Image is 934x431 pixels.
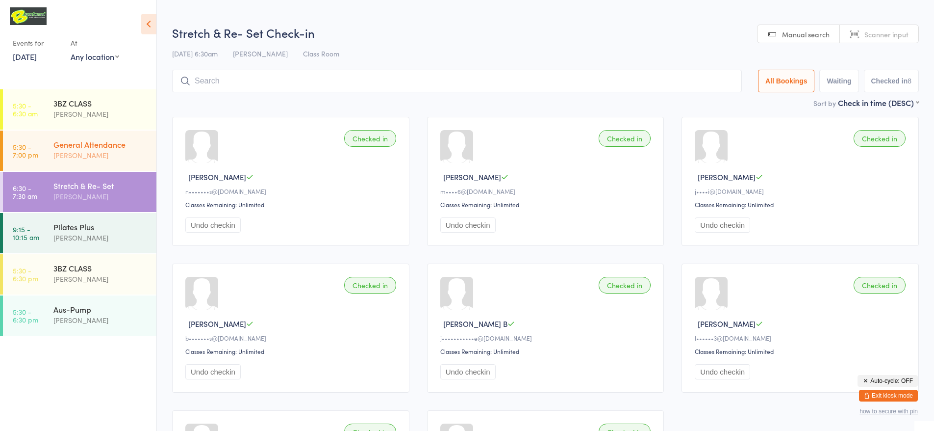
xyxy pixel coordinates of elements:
[71,35,119,51] div: At
[71,51,119,62] div: Any location
[13,51,37,62] a: [DATE]
[185,187,399,195] div: n•••••••s@[DOMAIN_NAME]
[858,375,918,387] button: Auto-cycle: OFF
[185,200,399,209] div: Classes Remaining: Unlimited
[188,172,246,182] span: [PERSON_NAME]
[53,273,148,285] div: [PERSON_NAME]
[440,217,496,233] button: Undo checkin
[13,267,38,282] time: 5:30 - 6:30 pm
[758,70,815,92] button: All Bookings
[695,187,909,195] div: j••••i@[DOMAIN_NAME]
[172,25,919,41] h2: Stretch & Re- Set Check-in
[695,364,750,379] button: Undo checkin
[859,390,918,402] button: Exit kiosk mode
[3,89,156,130] a: 5:30 -6:30 am3BZ CLASS[PERSON_NAME]
[53,191,148,202] div: [PERSON_NAME]
[813,98,836,108] label: Sort by
[53,108,148,120] div: [PERSON_NAME]
[53,304,148,315] div: Aus-Pump
[53,180,148,191] div: Stretch & Re- Set
[13,102,38,117] time: 5:30 - 6:30 am
[3,131,156,171] a: 5:30 -7:00 pmGeneral Attendance[PERSON_NAME]
[440,347,654,355] div: Classes Remaining: Unlimited
[3,296,156,336] a: 5:30 -6:30 pmAus-Pump[PERSON_NAME]
[443,319,507,329] span: [PERSON_NAME] B
[53,150,148,161] div: [PERSON_NAME]
[53,263,148,273] div: 3BZ CLASS
[3,213,156,253] a: 9:15 -10:15 amPilates Plus[PERSON_NAME]
[908,77,911,85] div: 8
[782,29,830,39] span: Manual search
[10,7,47,25] img: B Transformed Gym
[53,139,148,150] div: General Attendance
[838,97,919,108] div: Check in time (DESC)
[185,347,399,355] div: Classes Remaining: Unlimited
[864,70,919,92] button: Checked in8
[53,98,148,108] div: 3BZ CLASS
[695,334,909,342] div: l••••••3@[DOMAIN_NAME]
[695,200,909,209] div: Classes Remaining: Unlimited
[854,130,906,147] div: Checked in
[172,70,742,92] input: Search
[3,254,156,295] a: 5:30 -6:30 pm3BZ CLASS[PERSON_NAME]
[3,172,156,212] a: 6:30 -7:30 amStretch & Re- Set[PERSON_NAME]
[185,364,241,379] button: Undo checkin
[344,130,396,147] div: Checked in
[172,49,218,58] span: [DATE] 6:30am
[443,172,501,182] span: [PERSON_NAME]
[185,334,399,342] div: b•••••••s@[DOMAIN_NAME]
[53,221,148,232] div: Pilates Plus
[440,200,654,209] div: Classes Remaining: Unlimited
[233,49,288,58] span: [PERSON_NAME]
[53,315,148,326] div: [PERSON_NAME]
[303,49,339,58] span: Class Room
[53,232,148,243] div: [PERSON_NAME]
[440,187,654,195] div: m••••6@[DOMAIN_NAME]
[859,408,918,415] button: how to secure with pin
[599,277,651,294] div: Checked in
[440,334,654,342] div: j•••••••••••e@[DOMAIN_NAME]
[13,184,37,200] time: 6:30 - 7:30 am
[13,308,38,323] time: 5:30 - 6:30 pm
[440,364,496,379] button: Undo checkin
[698,172,756,182] span: [PERSON_NAME]
[344,277,396,294] div: Checked in
[819,70,858,92] button: Waiting
[599,130,651,147] div: Checked in
[185,217,241,233] button: Undo checkin
[13,35,61,51] div: Events for
[188,319,246,329] span: [PERSON_NAME]
[698,319,756,329] span: [PERSON_NAME]
[695,217,750,233] button: Undo checkin
[13,143,38,159] time: 5:30 - 7:00 pm
[854,277,906,294] div: Checked in
[695,347,909,355] div: Classes Remaining: Unlimited
[13,225,39,241] time: 9:15 - 10:15 am
[864,29,909,39] span: Scanner input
